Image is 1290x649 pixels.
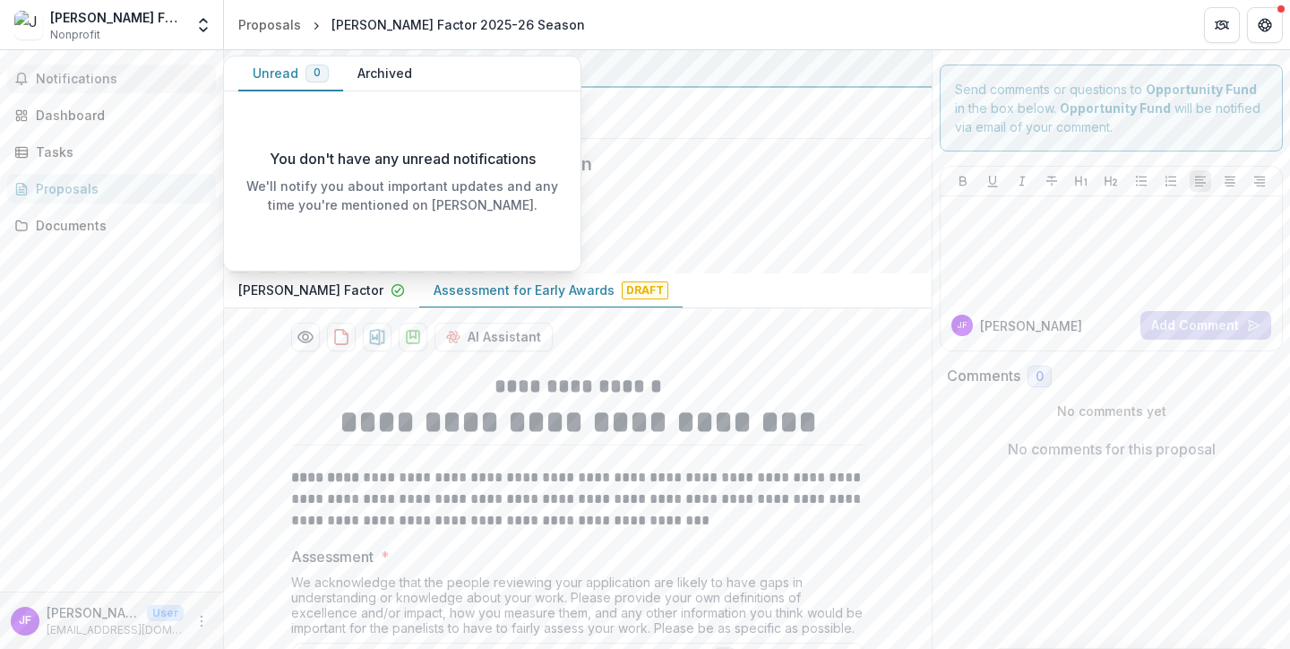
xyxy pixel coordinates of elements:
button: Notifications [7,65,216,93]
a: Proposals [7,174,216,203]
button: Bold [952,170,974,192]
button: download-proposal [399,323,427,351]
button: Strike [1041,170,1062,192]
p: [PERSON_NAME] Factor [47,603,140,622]
div: Jesse Factor [19,615,31,627]
p: [EMAIL_ADDRESS][DOMAIN_NAME] [47,622,184,638]
p: No comments yet [947,402,1276,420]
button: Unread [238,56,343,91]
button: Get Help [1247,7,1283,43]
div: We acknowledge that the people reviewing your application are likely to have gaps in understandin... [291,575,864,643]
button: Align Center [1219,170,1241,192]
span: 0 [1036,369,1044,385]
div: Documents [36,216,202,235]
button: Heading 2 [1100,170,1122,192]
div: Send comments or questions to in the box below. will be notified via email of your comment. [940,65,1283,151]
button: download-proposal [363,323,391,351]
button: Align Right [1249,170,1270,192]
a: Documents [7,211,216,240]
strong: Opportunity Fund [1060,100,1171,116]
button: Underline [982,170,1003,192]
img: Jesse Factor [14,11,43,39]
button: Align Left [1190,170,1211,192]
strong: Opportunity Fund [1146,82,1257,97]
button: Open entity switcher [191,7,216,43]
div: Dashboard [36,106,202,125]
button: Heading 1 [1071,170,1092,192]
p: Assessment for Early Awards [434,281,615,299]
span: 0 [314,66,321,79]
div: [PERSON_NAME] Factor 2025-26 Season [331,15,585,34]
span: Notifications [36,72,209,87]
button: download-proposal [327,323,356,351]
button: Archived [343,56,426,91]
div: Proposals [238,15,301,34]
p: User [147,605,184,621]
button: Preview f450cbd9-b50c-40f6-958a-4bb640abbfc1-1.pdf [291,323,320,351]
p: Assessment [291,546,374,567]
div: Tasks [36,143,202,161]
a: Proposals [231,12,308,38]
a: Tasks [7,137,216,167]
a: Dashboard [7,100,216,130]
p: [PERSON_NAME] [980,316,1082,335]
div: Jesse Factor [957,321,967,330]
h2: Comments [947,368,1020,385]
button: Add Comment [1140,311,1271,340]
button: AI Assistant [434,323,553,351]
button: Ordered List [1160,170,1182,192]
p: [PERSON_NAME] Factor [238,281,383,299]
div: [PERSON_NAME] Factor [50,8,184,27]
button: Partners [1204,7,1240,43]
p: You don't have any unread notifications [270,148,536,169]
nav: breadcrumb [231,12,592,38]
p: No comments for this proposal [1008,438,1216,460]
button: Italicize [1011,170,1033,192]
button: More [191,610,212,632]
p: We'll notify you about important updates and any time you're mentioned on [PERSON_NAME]. [238,177,566,214]
span: Nonprofit [50,27,100,43]
div: Proposals [36,179,202,198]
span: Draft [622,281,668,299]
button: Bullet List [1131,170,1152,192]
